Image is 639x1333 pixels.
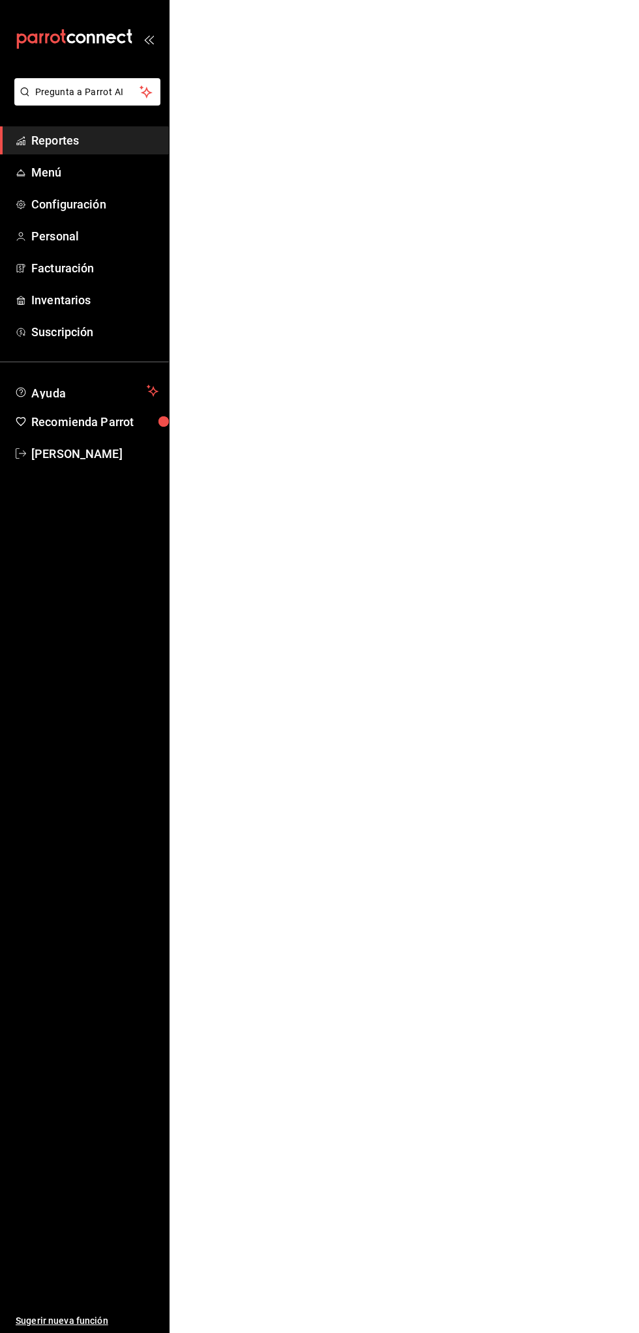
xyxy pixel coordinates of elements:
span: Sugerir nueva función [16,1314,158,1328]
span: Reportes [31,132,158,149]
a: Pregunta a Parrot AI [9,94,160,108]
span: [PERSON_NAME] [31,445,158,463]
span: Recomienda Parrot [31,413,158,431]
button: open_drawer_menu [143,34,154,44]
button: Pregunta a Parrot AI [14,78,160,106]
span: Menú [31,164,158,181]
span: Suscripción [31,323,158,341]
span: Pregunta a Parrot AI [35,85,140,99]
span: Configuración [31,195,158,213]
span: Facturación [31,259,158,277]
span: Inventarios [31,291,158,309]
span: Ayuda [31,383,141,399]
span: Personal [31,227,158,245]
